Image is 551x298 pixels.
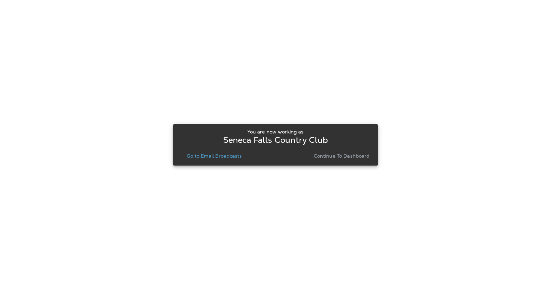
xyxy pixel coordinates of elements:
[223,137,328,143] p: Seneca Falls Country Club
[247,129,303,135] p: You are now working as
[187,153,242,159] p: Go to Email Broadcasts
[314,153,370,159] p: Continue to Dashboard
[311,151,373,161] button: Continue to Dashboard
[184,151,245,161] button: Go to Email Broadcasts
